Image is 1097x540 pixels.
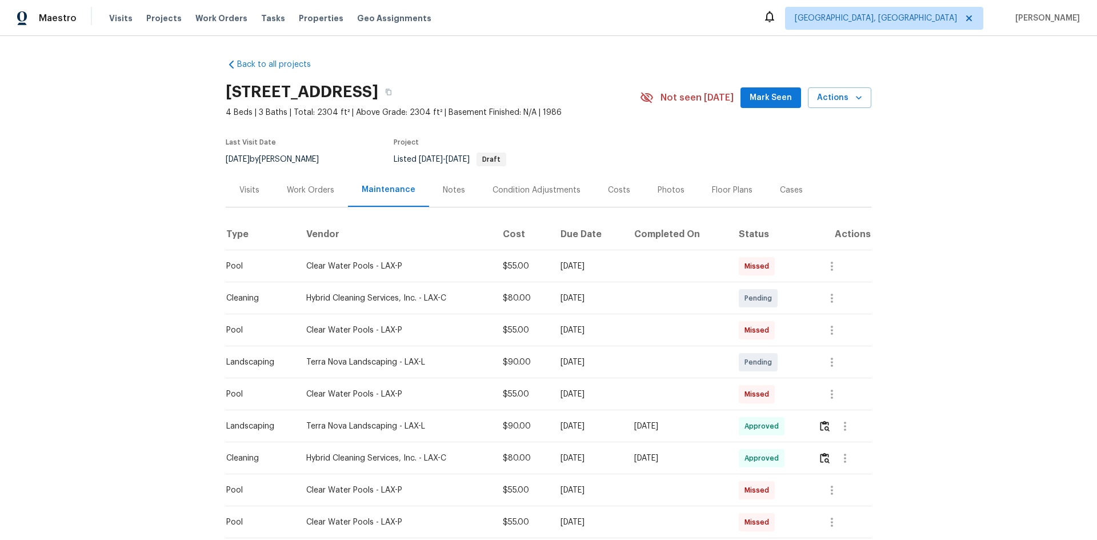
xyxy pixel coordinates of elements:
th: Vendor [297,218,494,250]
span: [DATE] [446,155,470,163]
th: Cost [494,218,551,250]
span: Visits [109,13,133,24]
button: Review Icon [818,445,831,472]
div: [DATE] [560,421,616,432]
span: [PERSON_NAME] [1011,13,1080,24]
div: $55.00 [503,261,542,272]
div: Cases [780,185,803,196]
div: Floor Plans [712,185,752,196]
th: Completed On [625,218,730,250]
div: [DATE] [634,453,720,464]
button: Mark Seen [740,87,801,109]
div: [DATE] [560,485,616,496]
div: by [PERSON_NAME] [226,153,333,166]
div: $80.00 [503,293,542,304]
span: Work Orders [195,13,247,24]
span: Pending [744,357,776,368]
div: Hybrid Cleaning Services, Inc. - LAX-C [306,453,485,464]
span: [GEOGRAPHIC_DATA], [GEOGRAPHIC_DATA] [795,13,957,24]
div: [DATE] [560,357,616,368]
div: Clear Water Pools - LAX-P [306,325,485,336]
div: [DATE] [560,325,616,336]
div: Notes [443,185,465,196]
span: Actions [817,91,862,105]
div: Cleaning [226,293,288,304]
span: Missed [744,325,774,336]
button: Review Icon [818,413,831,440]
div: Pool [226,517,288,528]
div: Condition Adjustments [493,185,580,196]
div: [DATE] [560,453,616,464]
div: Landscaping [226,421,288,432]
span: Tasks [261,14,285,22]
div: Maintenance [362,184,415,195]
div: $55.00 [503,389,542,400]
span: Listed [394,155,506,163]
span: Missed [744,389,774,400]
div: Work Orders [287,185,334,196]
span: Mark Seen [750,91,792,105]
span: 4 Beds | 3 Baths | Total: 2304 ft² | Above Grade: 2304 ft² | Basement Finished: N/A | 1986 [226,107,640,118]
img: Review Icon [820,421,830,431]
div: Terra Nova Landscaping - LAX-L [306,421,485,432]
span: Missed [744,485,774,496]
th: Actions [809,218,871,250]
div: Clear Water Pools - LAX-P [306,261,485,272]
div: [DATE] [560,389,616,400]
div: $90.00 [503,357,542,368]
a: Back to all projects [226,59,335,70]
span: Maestro [39,13,77,24]
div: $55.00 [503,517,542,528]
span: [DATE] [419,155,443,163]
span: Not seen [DATE] [660,92,734,103]
div: Costs [608,185,630,196]
div: [DATE] [560,293,616,304]
div: [DATE] [560,261,616,272]
div: [DATE] [560,517,616,528]
span: Approved [744,453,783,464]
div: Hybrid Cleaning Services, Inc. - LAX-C [306,293,485,304]
div: Pool [226,325,288,336]
div: $55.00 [503,325,542,336]
span: Last Visit Date [226,139,276,146]
div: Visits [239,185,259,196]
span: [DATE] [226,155,250,163]
span: Project [394,139,419,146]
span: Geo Assignments [357,13,431,24]
div: Pool [226,261,288,272]
button: Copy Address [378,82,399,102]
span: Missed [744,261,774,272]
span: Draft [478,156,505,163]
div: Clear Water Pools - LAX-P [306,485,485,496]
th: Due Date [551,218,625,250]
div: Pool [226,485,288,496]
div: Terra Nova Landscaping - LAX-L [306,357,485,368]
span: Projects [146,13,182,24]
img: Review Icon [820,453,830,463]
div: Landscaping [226,357,288,368]
button: Actions [808,87,871,109]
div: Pool [226,389,288,400]
div: Photos [658,185,684,196]
div: [DATE] [634,421,720,432]
div: $55.00 [503,485,542,496]
span: Pending [744,293,776,304]
span: Missed [744,517,774,528]
span: - [419,155,470,163]
th: Status [730,218,809,250]
div: $80.00 [503,453,542,464]
span: Properties [299,13,343,24]
div: Cleaning [226,453,288,464]
div: Clear Water Pools - LAX-P [306,517,485,528]
span: Approved [744,421,783,432]
div: Clear Water Pools - LAX-P [306,389,485,400]
div: $90.00 [503,421,542,432]
h2: [STREET_ADDRESS] [226,86,378,98]
th: Type [226,218,297,250]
